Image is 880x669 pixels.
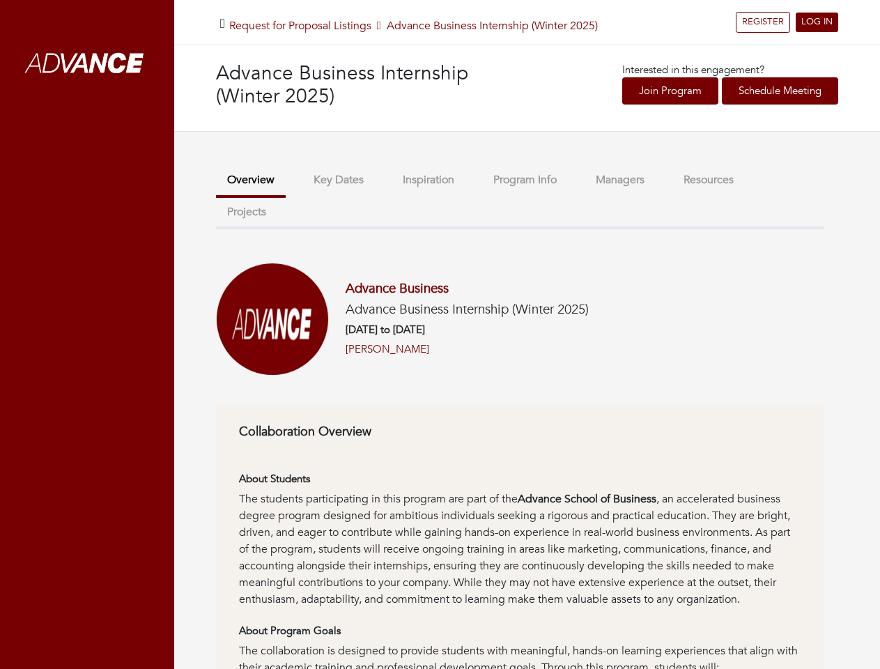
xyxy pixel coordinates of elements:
[239,424,801,440] h6: Collaboration Overview
[482,165,568,195] button: Program Info
[736,12,790,33] a: REGISTER
[346,323,589,336] h6: [DATE] to [DATE]
[239,472,801,485] h6: About Students
[239,624,801,637] h6: About Program Goals
[239,491,801,608] div: The students participating in this program are part of the , an accelerated business degree progr...
[518,491,656,507] strong: Advance School of Business
[229,18,371,33] a: Request for Proposal Listings
[346,341,429,357] a: [PERSON_NAME]
[229,20,598,33] h5: Advance Business Internship (Winter 2025)
[216,62,527,109] h3: Advance Business Internship (Winter 2025)
[14,24,160,105] img: whiteAdvanceLogo.png
[216,197,277,227] button: Projects
[302,165,375,195] button: Key Dates
[216,165,286,198] button: Overview
[216,263,329,376] img: Screenshot%202025-01-03%20at%2011.33.57%E2%80%AFAM.png
[585,165,656,195] button: Managers
[346,302,589,318] h5: Advance Business Internship (Winter 2025)
[392,165,465,195] button: Inspiration
[622,77,718,105] a: Join Program
[622,62,838,78] p: Interested in this engagement?
[722,77,838,105] a: Schedule Meeting
[346,279,449,298] a: Advance Business
[796,13,838,32] a: LOG IN
[672,165,745,195] button: Resources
